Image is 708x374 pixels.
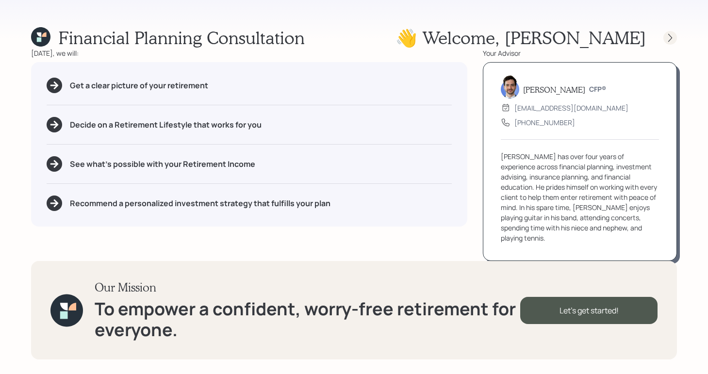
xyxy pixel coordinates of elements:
h1: 👋 Welcome , [PERSON_NAME] [395,27,646,48]
img: jonah-coleman-headshot.png [501,75,519,98]
div: [PERSON_NAME] has over four years of experience across financial planning, investment advising, i... [501,151,659,243]
div: [EMAIL_ADDRESS][DOMAIN_NAME] [514,103,628,113]
h5: Decide on a Retirement Lifestyle that works for you [70,120,262,130]
h1: To empower a confident, worry-free retirement for everyone. [95,298,520,340]
h5: Recommend a personalized investment strategy that fulfills your plan [70,199,330,208]
div: Let's get started! [520,297,658,324]
h1: Financial Planning Consultation [58,27,305,48]
div: Your Advisor [483,48,677,58]
h5: Get a clear picture of your retirement [70,81,208,90]
h6: CFP® [589,85,606,94]
div: [DATE], we will: [31,48,467,58]
div: [PHONE_NUMBER] [514,117,575,128]
h3: Our Mission [95,280,520,294]
h5: [PERSON_NAME] [523,85,585,94]
h5: See what's possible with your Retirement Income [70,160,255,169]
